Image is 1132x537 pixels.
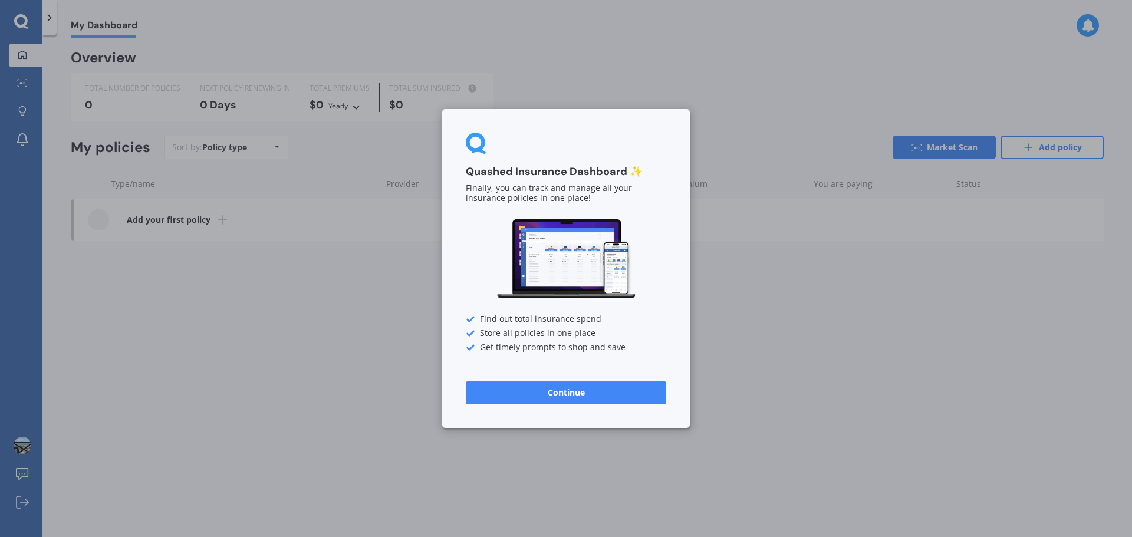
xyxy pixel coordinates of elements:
p: Finally, you can track and manage all your insurance policies in one place! [466,184,666,204]
button: Continue [466,381,666,404]
div: Get timely prompts to shop and save [466,343,666,352]
div: Find out total insurance spend [466,315,666,324]
img: Dashboard [495,218,637,301]
div: Store all policies in one place [466,329,666,338]
h3: Quashed Insurance Dashboard ✨ [466,165,666,179]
